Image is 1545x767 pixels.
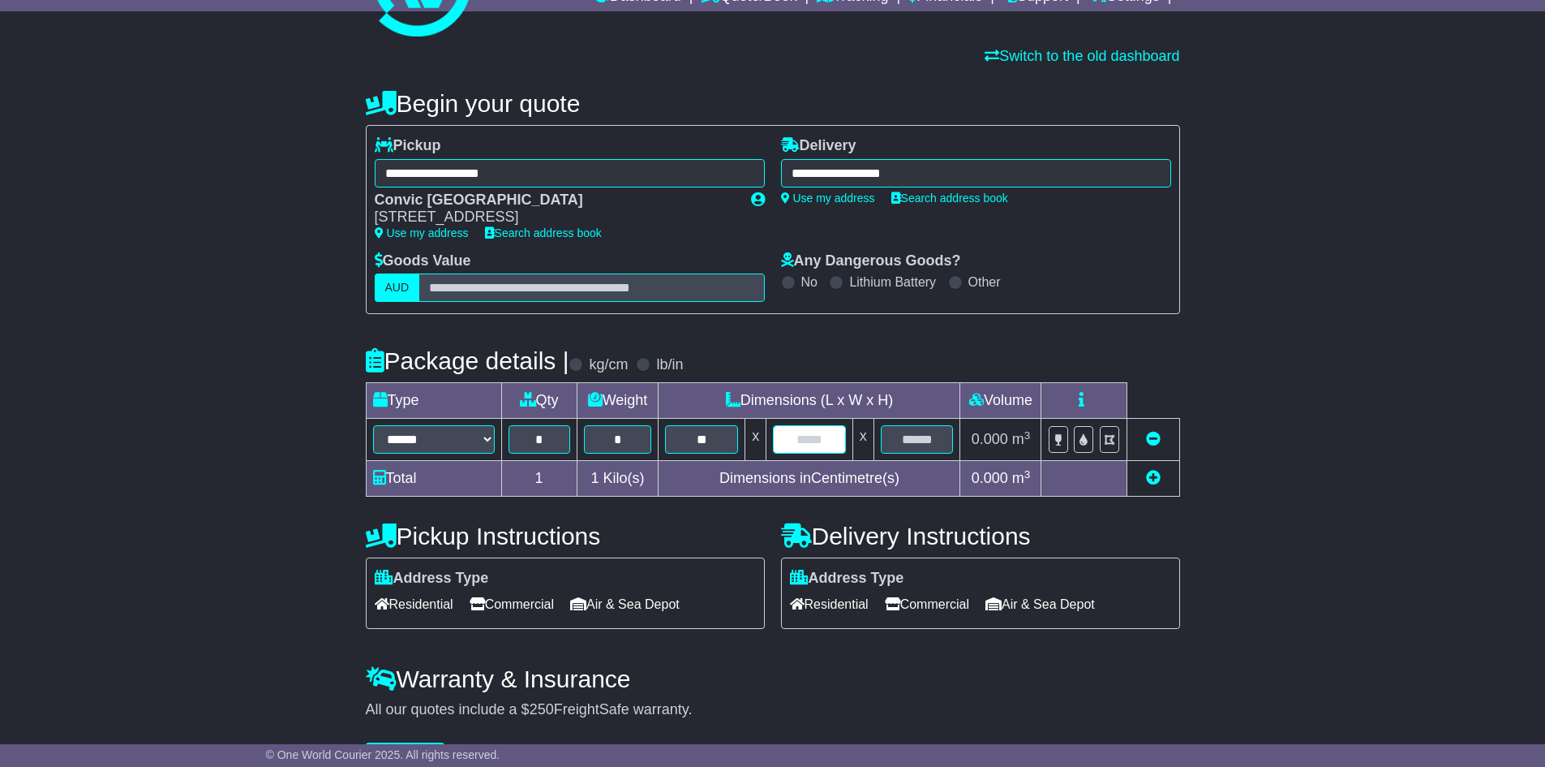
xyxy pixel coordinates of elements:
[659,461,960,497] td: Dimensions in Centimetre(s)
[470,592,554,617] span: Commercial
[745,419,766,461] td: x
[366,347,569,374] h4: Package details |
[570,592,680,617] span: Air & Sea Depot
[1024,468,1031,480] sup: 3
[852,419,873,461] td: x
[530,701,554,717] span: 250
[968,274,1001,290] label: Other
[985,48,1179,64] a: Switch to the old dashboard
[375,209,735,226] div: [STREET_ADDRESS]
[501,383,577,419] td: Qty
[366,523,765,549] h4: Pickup Instructions
[266,748,500,761] span: © One World Courier 2025. All rights reserved.
[885,592,969,617] span: Commercial
[656,356,683,374] label: lb/in
[960,383,1041,419] td: Volume
[781,192,875,205] a: Use my address
[375,570,489,588] label: Address Type
[781,137,856,155] label: Delivery
[366,666,1180,692] h4: Warranty & Insurance
[1012,431,1031,447] span: m
[985,592,1095,617] span: Air & Sea Depot
[972,470,1008,486] span: 0.000
[1024,429,1031,442] sup: 3
[485,226,602,239] a: Search address book
[366,461,501,497] td: Total
[790,570,904,588] label: Address Type
[891,192,1008,205] a: Search address book
[501,461,577,497] td: 1
[972,431,1008,447] span: 0.000
[366,90,1180,117] h4: Begin your quote
[849,274,936,290] label: Lithium Battery
[801,274,818,290] label: No
[375,252,471,270] label: Goods Value
[375,192,735,209] div: Convic [GEOGRAPHIC_DATA]
[366,383,501,419] td: Type
[590,470,599,486] span: 1
[659,383,960,419] td: Dimensions (L x W x H)
[577,461,659,497] td: Kilo(s)
[1146,431,1161,447] a: Remove this item
[781,252,961,270] label: Any Dangerous Goods?
[375,226,469,239] a: Use my address
[375,592,453,617] span: Residential
[781,523,1180,549] h4: Delivery Instructions
[589,356,628,374] label: kg/cm
[577,383,659,419] td: Weight
[1012,470,1031,486] span: m
[790,592,869,617] span: Residential
[1146,470,1161,486] a: Add new item
[375,137,441,155] label: Pickup
[375,274,420,302] label: AUD
[366,701,1180,719] div: All our quotes include a $ FreightSafe warranty.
